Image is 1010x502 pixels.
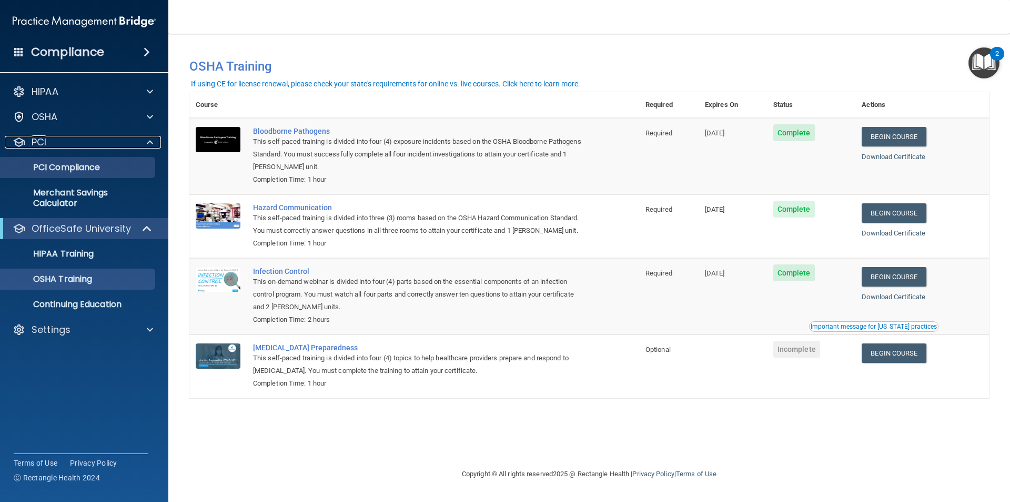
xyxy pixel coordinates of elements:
[995,54,999,67] div: 2
[855,92,989,118] th: Actions
[705,129,725,137] span: [DATE]
[32,323,70,336] p: Settings
[7,249,94,259] p: HIPAA Training
[189,78,582,89] button: If using CE for license renewal, please check your state's requirements for online vs. live cours...
[645,205,672,213] span: Required
[13,11,156,32] img: PMB logo
[773,201,815,218] span: Complete
[811,323,937,330] div: Important message for [US_STATE] practices
[253,267,587,275] a: Infection Control
[676,470,716,478] a: Terms of Use
[773,341,820,358] span: Incomplete
[253,377,587,390] div: Completion Time: 1 hour
[773,264,815,281] span: Complete
[31,45,104,60] h4: Compliance
[862,153,925,161] a: Download Certificate
[862,293,925,301] a: Download Certificate
[253,127,587,135] a: Bloodborne Pathogens
[7,162,150,173] p: PCI Compliance
[253,275,587,313] div: This on-demand webinar is divided into four (4) parts based on the essential components of an inf...
[7,188,150,209] p: Merchant Savings Calculator
[253,343,587,352] a: [MEDICAL_DATA] Preparedness
[645,269,672,277] span: Required
[32,136,46,149] p: PCI
[13,136,153,149] a: PCI
[189,59,989,74] h4: OSHA Training
[968,47,999,78] button: Open Resource Center, 2 new notifications
[705,269,725,277] span: [DATE]
[397,457,781,491] div: Copyright © All rights reserved 2025 @ Rectangle Health | |
[862,267,926,287] a: Begin Course
[862,229,925,237] a: Download Certificate
[767,92,856,118] th: Status
[809,321,938,332] button: Read this if you are a dental practitioner in the state of CA
[14,473,100,483] span: Ⓒ Rectangle Health 2024
[253,173,587,186] div: Completion Time: 1 hour
[639,92,699,118] th: Required
[253,313,587,326] div: Completion Time: 2 hours
[253,212,587,237] div: This self-paced training is divided into three (3) rooms based on the OSHA Hazard Communication S...
[13,111,153,123] a: OSHA
[705,205,725,213] span: [DATE]
[773,124,815,141] span: Complete
[632,470,674,478] a: Privacy Policy
[862,343,926,363] a: Begin Course
[7,299,150,310] p: Continuing Education
[253,203,587,212] a: Hazard Communication
[32,111,58,123] p: OSHA
[253,352,587,377] div: This self-paced training is divided into four (4) topics to help healthcare providers prepare and...
[862,127,926,146] a: Begin Course
[32,222,131,235] p: OfficeSafe University
[7,274,92,284] p: OSHA Training
[645,346,671,353] span: Optional
[70,458,117,468] a: Privacy Policy
[14,458,57,468] a: Terms of Use
[699,92,767,118] th: Expires On
[189,92,247,118] th: Course
[862,203,926,223] a: Begin Course
[191,80,580,87] div: If using CE for license renewal, please check your state's requirements for online vs. live cours...
[32,85,58,98] p: HIPAA
[253,135,587,173] div: This self-paced training is divided into four (4) exposure incidents based on the OSHA Bloodborne...
[13,85,153,98] a: HIPAA
[13,222,153,235] a: OfficeSafe University
[13,323,153,336] a: Settings
[645,129,672,137] span: Required
[253,237,587,250] div: Completion Time: 1 hour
